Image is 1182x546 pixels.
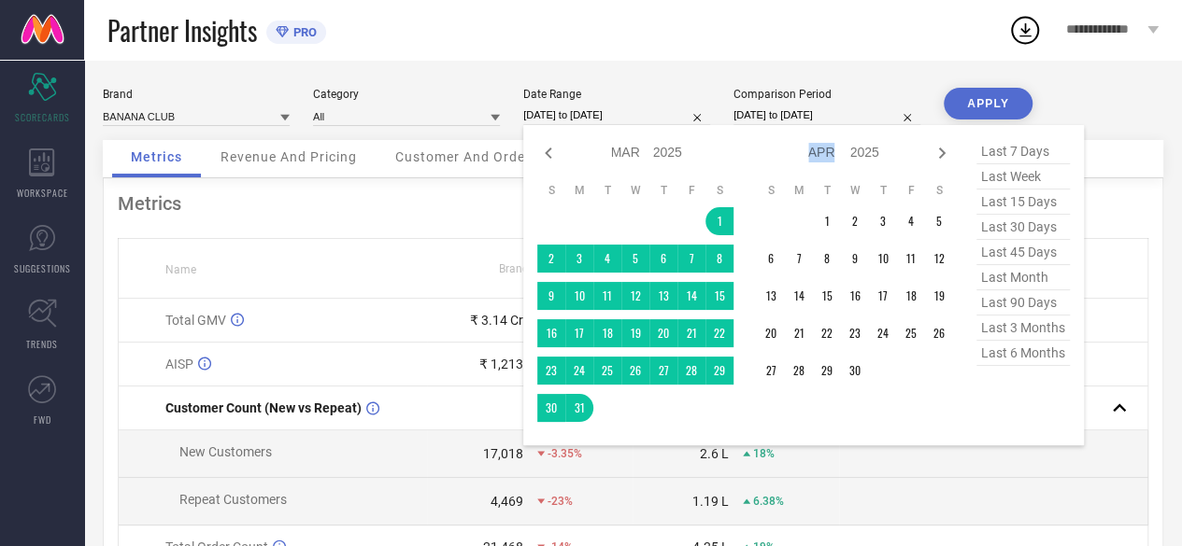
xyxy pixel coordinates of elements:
[593,183,621,198] th: Tuesday
[813,245,841,273] td: Tue Apr 08 2025
[925,183,953,198] th: Saturday
[753,495,784,508] span: 6.38%
[813,357,841,385] td: Tue Apr 29 2025
[925,319,953,347] td: Sat Apr 26 2025
[976,189,1070,215] span: last 15 days
[621,245,649,273] td: Wed Mar 05 2025
[179,492,287,507] span: Repeat Customers
[621,357,649,385] td: Wed Mar 26 2025
[976,240,1070,265] span: last 45 days
[931,142,953,164] div: Next month
[499,262,561,275] span: Brand Value
[757,357,785,385] td: Sun Apr 27 2025
[705,319,733,347] td: Sat Mar 22 2025
[897,207,925,235] td: Fri Apr 04 2025
[841,245,869,273] td: Wed Apr 09 2025
[897,245,925,273] td: Fri Apr 11 2025
[479,357,523,371] div: ₹ 1,213
[785,282,813,310] td: Mon Apr 14 2025
[17,186,68,200] span: WORKSPACE
[976,341,1070,366] span: last 6 months
[491,494,523,509] div: 4,469
[785,319,813,347] td: Mon Apr 21 2025
[677,282,705,310] td: Fri Mar 14 2025
[757,319,785,347] td: Sun Apr 20 2025
[537,357,565,385] td: Sun Mar 23 2025
[548,495,573,508] span: -23%
[757,282,785,310] td: Sun Apr 13 2025
[26,337,58,351] span: TRENDS
[869,319,897,347] td: Thu Apr 24 2025
[649,357,677,385] td: Thu Mar 27 2025
[621,319,649,347] td: Wed Mar 19 2025
[841,319,869,347] td: Wed Apr 23 2025
[705,207,733,235] td: Sat Mar 01 2025
[649,282,677,310] td: Thu Mar 13 2025
[537,282,565,310] td: Sun Mar 09 2025
[869,245,897,273] td: Thu Apr 10 2025
[483,446,523,461] div: 17,018
[15,110,70,124] span: SCORECARDS
[692,494,729,509] div: 1.19 L
[118,192,1148,215] div: Metrics
[649,183,677,198] th: Thursday
[313,88,500,101] div: Category
[649,319,677,347] td: Thu Mar 20 2025
[705,357,733,385] td: Sat Mar 29 2025
[733,105,920,125] input: Select comparison period
[785,183,813,198] th: Monday
[976,315,1070,341] span: last 3 months
[813,282,841,310] td: Tue Apr 15 2025
[179,444,272,459] span: New Customers
[813,207,841,235] td: Tue Apr 01 2025
[813,319,841,347] td: Tue Apr 22 2025
[165,357,193,371] span: AISP
[785,357,813,385] td: Mon Apr 28 2025
[165,313,226,328] span: Total GMV
[523,105,710,125] input: Select date range
[103,88,290,101] div: Brand
[131,149,182,164] span: Metrics
[897,319,925,347] td: Fri Apr 25 2025
[34,413,51,427] span: FWD
[841,357,869,385] td: Wed Apr 30 2025
[705,245,733,273] td: Sat Mar 08 2025
[470,313,523,328] div: ₹ 3.14 Cr
[944,88,1032,119] button: APPLY
[897,183,925,198] th: Friday
[976,139,1070,164] span: last 7 days
[869,183,897,198] th: Thursday
[757,183,785,198] th: Sunday
[289,25,317,39] span: PRO
[897,282,925,310] td: Fri Apr 18 2025
[757,245,785,273] td: Sun Apr 06 2025
[976,265,1070,290] span: last month
[165,400,362,415] span: Customer Count (New vs Repeat)
[107,11,257,49] span: Partner Insights
[565,282,593,310] td: Mon Mar 10 2025
[537,245,565,273] td: Sun Mar 02 2025
[565,183,593,198] th: Monday
[925,245,953,273] td: Sat Apr 12 2025
[976,290,1070,315] span: last 90 days
[733,88,920,101] div: Comparison Period
[537,142,560,164] div: Previous month
[677,319,705,347] td: Fri Mar 21 2025
[677,245,705,273] td: Fri Mar 07 2025
[565,357,593,385] td: Mon Mar 24 2025
[565,394,593,422] td: Mon Mar 31 2025
[925,282,953,310] td: Sat Apr 19 2025
[221,149,357,164] span: Revenue And Pricing
[677,357,705,385] td: Fri Mar 28 2025
[14,261,71,275] span: SUGGESTIONS
[165,263,196,276] span: Name
[677,183,705,198] th: Friday
[869,282,897,310] td: Thu Apr 17 2025
[700,446,729,461] div: 2.6 L
[705,282,733,310] td: Sat Mar 15 2025
[841,207,869,235] td: Wed Apr 02 2025
[565,245,593,273] td: Mon Mar 03 2025
[925,207,953,235] td: Sat Apr 05 2025
[523,88,710,101] div: Date Range
[621,282,649,310] td: Wed Mar 12 2025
